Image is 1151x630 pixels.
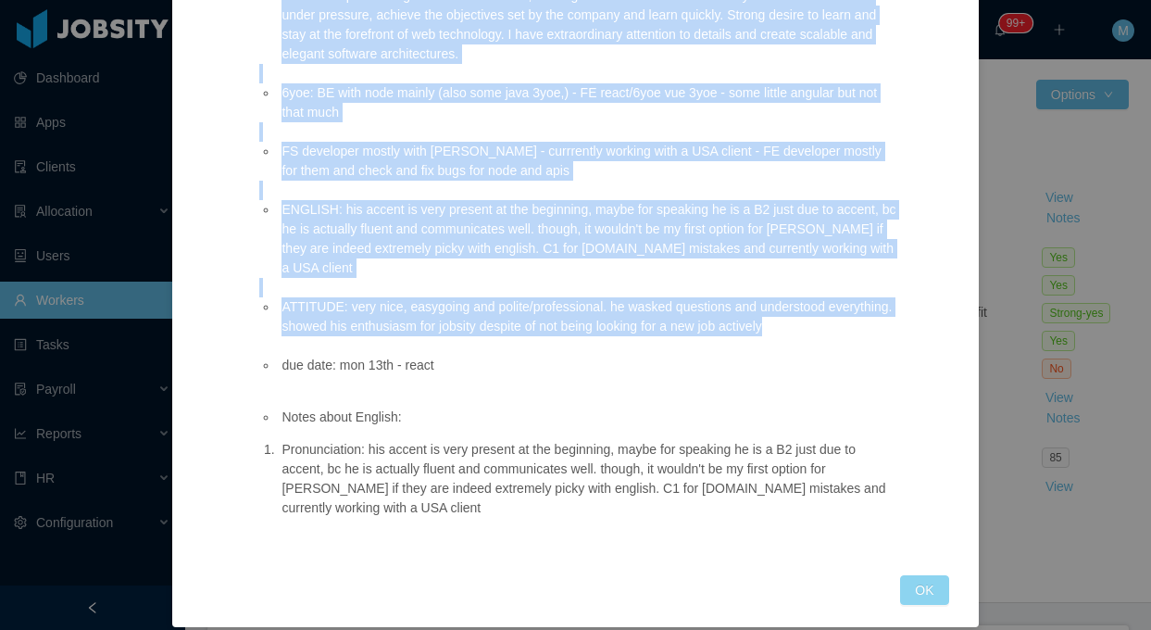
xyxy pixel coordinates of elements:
li: Pronunciation: his accent is very present at the beginning, maybe for speaking he is a B2 just du... [278,440,896,518]
li: due date: mon 13th - react [278,356,896,375]
li: ENGLISH: his accent is very present at the beginning, maybe for speaking he is a B2 just due to a... [278,200,896,278]
li: FS developer mostly with [PERSON_NAME] - currrently working with a USA client - FE developer most... [278,142,896,181]
li: 6yoe: BE with node mainly (also some java 3yoe,) - FE react/6yoe vue 3yoe - some little angular b... [278,83,896,122]
li: ATTITUDE: very nice, easygoing and polite/professional. he wasked questions and understood everyt... [278,297,896,336]
button: OK [900,575,948,605]
li: Notes about English: [278,408,896,427]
